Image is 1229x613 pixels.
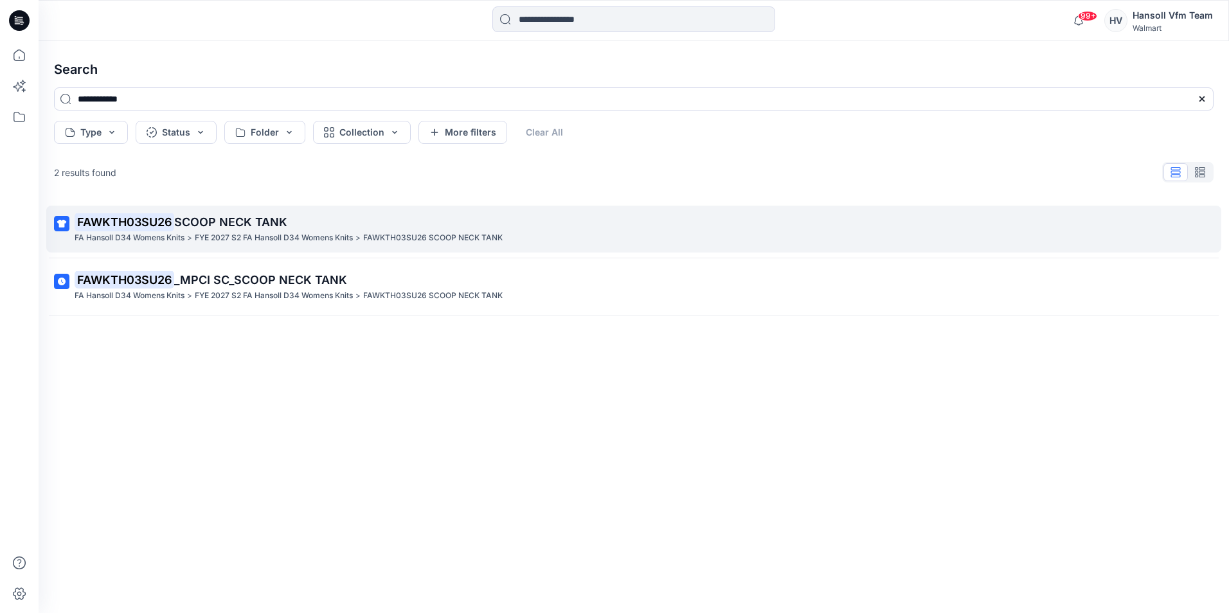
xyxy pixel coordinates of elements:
p: FA Hansoll D34 Womens Knits [75,231,184,245]
p: FAWKTH03SU26 SCOOP NECK TANK [363,289,503,303]
p: > [187,231,192,245]
p: > [187,289,192,303]
button: Collection [313,121,411,144]
span: SCOOP NECK TANK [174,215,287,229]
p: FYE 2027 S2 FA Hansoll D34 Womens Knits [195,289,353,303]
span: _MPCI SC_SCOOP NECK TANK [174,273,347,287]
p: > [355,289,361,303]
p: FYE 2027 S2 FA Hansoll D34 Womens Knits [195,231,353,245]
div: Hansoll Vfm Team [1133,8,1213,23]
div: Walmart [1133,23,1213,33]
a: FAWKTH03SU26_MPCI SC_SCOOP NECK TANKFA Hansoll D34 Womens Knits>FYE 2027 S2 FA Hansoll D34 Womens... [46,263,1221,310]
mark: FAWKTH03SU26 [75,271,174,289]
p: 2 results found [54,166,116,179]
div: HV [1104,9,1127,32]
span: 99+ [1078,11,1097,21]
p: > [355,231,361,245]
p: FAWKTH03SU26 SCOOP NECK TANK [363,231,503,245]
button: More filters [418,121,507,144]
a: FAWKTH03SU26SCOOP NECK TANKFA Hansoll D34 Womens Knits>FYE 2027 S2 FA Hansoll D34 Womens Knits>FA... [46,206,1221,253]
p: FA Hansoll D34 Womens Knits [75,289,184,303]
h4: Search [44,51,1224,87]
button: Folder [224,121,305,144]
button: Type [54,121,128,144]
button: Status [136,121,217,144]
mark: FAWKTH03SU26 [75,213,174,231]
